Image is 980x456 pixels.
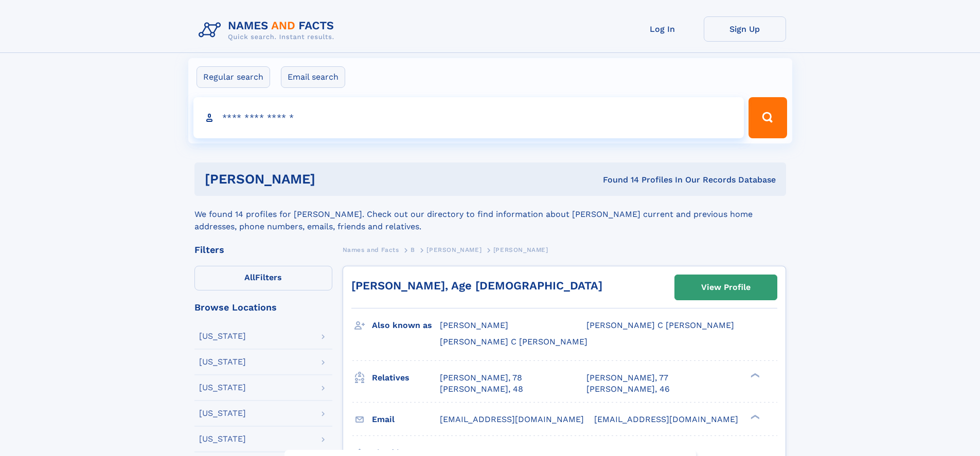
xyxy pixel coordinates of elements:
a: [PERSON_NAME], Age [DEMOGRAPHIC_DATA] [351,279,602,292]
h3: Relatives [372,369,440,387]
div: [US_STATE] [199,384,246,392]
label: Regular search [197,66,270,88]
label: Filters [194,266,332,290]
span: [PERSON_NAME] C [PERSON_NAME] [586,320,734,330]
span: [PERSON_NAME] [493,246,548,253]
div: We found 14 profiles for [PERSON_NAME]. Check out our directory to find information about [PERSON... [194,196,786,233]
a: [PERSON_NAME], 78 [440,372,522,384]
a: [PERSON_NAME], 48 [440,384,523,395]
img: Logo Names and Facts [194,16,343,44]
div: [US_STATE] [199,435,246,443]
a: Names and Facts [343,243,399,256]
input: search input [193,97,744,138]
a: View Profile [675,275,777,300]
span: All [244,272,255,282]
label: Email search [281,66,345,88]
span: [PERSON_NAME] [440,320,508,330]
span: [EMAIL_ADDRESS][DOMAIN_NAME] [440,414,584,424]
a: [PERSON_NAME] [426,243,482,256]
a: B [411,243,415,256]
div: ❯ [748,413,760,420]
span: B [411,246,415,253]
div: Filters [194,245,332,254]
div: ❯ [748,372,760,378]
a: [PERSON_NAME], 46 [586,384,670,395]
div: Found 14 Profiles In Our Records Database [459,174,776,186]
div: Browse Locations [194,303,332,312]
h1: [PERSON_NAME] [205,173,459,186]
a: [PERSON_NAME], 77 [586,372,668,384]
div: [US_STATE] [199,358,246,366]
span: [PERSON_NAME] C [PERSON_NAME] [440,337,587,346]
a: Sign Up [704,16,786,42]
span: [EMAIL_ADDRESS][DOMAIN_NAME] [594,414,738,424]
h3: Email [372,411,440,428]
button: Search Button [749,97,787,138]
div: [US_STATE] [199,409,246,417]
span: [PERSON_NAME] [426,246,482,253]
div: View Profile [701,276,751,299]
div: [US_STATE] [199,332,246,340]
h3: Also known as [372,317,440,334]
a: Log In [621,16,704,42]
